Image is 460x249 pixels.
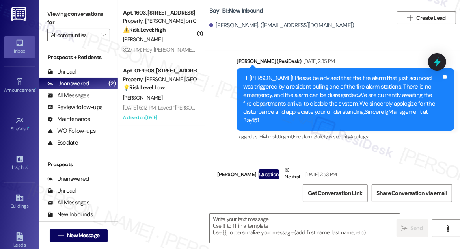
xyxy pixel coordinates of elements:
span: Create Lead [417,14,446,22]
div: Tagged as: [237,131,454,142]
span: Fire alarm , [293,133,314,140]
span: Safety & security , [314,133,350,140]
span: [PERSON_NAME] [123,36,162,43]
div: Unread [47,68,76,76]
i:  [58,232,64,239]
div: Question [259,169,279,179]
div: [DATE] 5:12 PM: Loved “[PERSON_NAME] ([PERSON_NAME][GEOGRAPHIC_DATA]): Got it! I'll pass this in…” [123,104,360,111]
span: New Message [67,231,99,240]
div: [PERSON_NAME] [217,166,337,185]
span: • [35,86,36,92]
label: Viewing conversations for [47,8,110,29]
span: • [28,125,30,130]
span: Get Conversation Link [308,189,362,197]
a: Insights • [4,152,35,174]
button: Create Lead [397,11,456,24]
div: Neutral [283,166,301,182]
div: Property: [PERSON_NAME][GEOGRAPHIC_DATA] [123,75,196,84]
div: New Inbounds [47,210,93,219]
div: Review follow-ups [47,103,102,111]
div: All Messages [47,199,89,207]
a: Site Visit • [4,114,35,135]
div: All Messages [47,91,89,100]
b: Bay 151: New Inbound [209,7,263,15]
span: Apology [350,133,368,140]
div: [PERSON_NAME]. ([EMAIL_ADDRESS][DOMAIN_NAME]) [209,21,354,30]
div: (2) [106,78,118,90]
div: Prospects + Residents [39,53,118,61]
span: • [27,164,28,169]
div: [DATE] 2:53 PM [304,170,337,178]
div: Prospects [39,160,118,169]
div: Unanswered [47,175,89,183]
button: Send [397,219,428,237]
div: Property: [PERSON_NAME] on Canal [123,17,196,25]
div: WO Follow-ups [47,127,96,135]
i:  [445,225,451,232]
i:  [401,225,407,232]
div: Unanswered [47,80,89,88]
a: Inbox [4,36,35,58]
input: All communities [51,29,97,41]
div: Archived on [DATE] [122,113,197,123]
div: [PERSON_NAME] (ResiDesk) [237,57,454,68]
strong: ⚠️ Risk Level: High [123,26,166,33]
button: Get Conversation Link [303,184,367,202]
div: Unread [47,187,76,195]
span: Urgent , [278,133,293,140]
span: Share Conversation via email [377,189,447,197]
a: Buildings [4,191,35,212]
i:  [101,32,106,38]
strong: 💡 Risk Level: Low [123,84,165,91]
div: Apt. 01~1908, [STREET_ADDRESS][PERSON_NAME] [123,67,196,75]
img: ResiDesk Logo [11,7,28,21]
div: [DATE] 2:35 PM [302,57,335,65]
span: High risk , [259,133,278,140]
i:  [407,15,413,21]
div: 3:27 PM: Hey [PERSON_NAME]! Just wanted to check in on this matter - we still don't see these cha... [123,46,416,53]
div: Maintenance [47,115,91,123]
button: New Message [50,229,108,242]
div: Apt. 1603, [STREET_ADDRESS] [123,9,196,17]
span: Send [411,224,423,232]
div: Hi [PERSON_NAME]! Please be advised that the fire alarm that just sounded was triggered by a resi... [244,74,441,125]
span: [PERSON_NAME] [123,94,162,101]
div: Escalate [47,139,78,147]
button: Share Conversation via email [372,184,452,202]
